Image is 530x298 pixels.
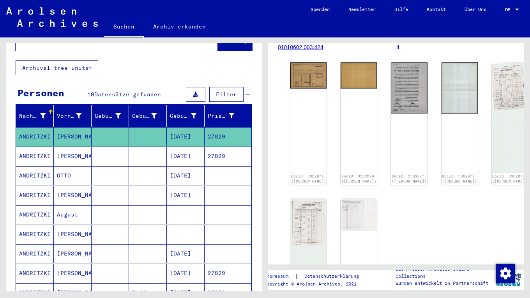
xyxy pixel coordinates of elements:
mat-header-cell: Geburtsdatum [167,105,205,127]
div: Prisoner # [208,110,244,122]
mat-cell: ANDRITZKI [16,166,54,185]
mat-cell: [DATE] [167,186,205,205]
mat-cell: ANDRITZKI [16,264,54,283]
span: 10 [87,91,94,98]
a: DocID: 9962076 ([PERSON_NAME]) [291,174,326,184]
img: 002.jpg [341,62,377,89]
p: wurden entwickelt in Partnerschaft mit [396,280,492,294]
mat-header-cell: Nachname [16,105,54,127]
mat-cell: ANDRITZKI [16,205,54,224]
mat-cell: 27829 [205,127,251,146]
mat-header-cell: Geburt‏ [129,105,167,127]
div: Geburtsdatum [170,110,206,122]
button: Filter [209,87,244,102]
img: Arolsen_neg.svg [6,7,98,27]
mat-header-cell: Prisoner # [205,105,251,127]
div: Geburt‏ [132,112,157,120]
mat-cell: 27829 [205,147,251,166]
div: Personen [18,86,64,100]
mat-cell: [DATE] [167,264,205,283]
mat-cell: ANDRITZKI [16,186,54,205]
div: Geburtsdatum [170,112,196,120]
mat-cell: [PERSON_NAME] [54,127,92,146]
img: 001.jpg [492,62,528,173]
a: Impressum [264,272,295,280]
img: 002.jpg [341,199,377,232]
div: Nachname [19,112,46,120]
a: DocID: 9962077 ([PERSON_NAME]) [442,174,477,184]
div: Geburtsname [95,112,121,120]
div: Prisoner # [208,112,234,120]
mat-header-cell: Geburtsname [92,105,129,127]
a: 01010602 003.424 [278,44,323,50]
mat-cell: [PERSON_NAME] [54,225,92,244]
mat-cell: [PERSON_NAME] [54,186,92,205]
span: DE [505,7,514,12]
mat-cell: OTTO [54,166,92,185]
mat-cell: [PERSON_NAME] [54,264,92,283]
p: 4 [396,43,514,51]
span: Datensätze gefunden [94,91,161,98]
mat-cell: ANDRITZKI [16,244,54,263]
p: Copyright © Arolsen Archives, 2021 [264,280,368,287]
mat-cell: [DATE] [167,147,205,166]
img: 001.jpg [391,62,427,114]
mat-cell: ANDRITZKI [16,127,54,146]
span: Filter [216,91,237,98]
mat-cell: [DATE] [167,244,205,263]
a: DocID: 9962078 ([PERSON_NAME]) [492,174,527,184]
mat-cell: ANDRITZKI [16,225,54,244]
img: Zustimmung ändern [496,264,515,283]
div: | [264,272,368,280]
p: Die Arolsen Archives Online-Collections [396,266,492,280]
img: yv_logo.png [494,270,523,289]
img: 001.jpg [290,62,327,89]
mat-cell: ANDRITZKI [16,147,54,166]
div: Geburtsname [95,110,131,122]
a: DocID: 9962077 ([PERSON_NAME]) [392,174,427,184]
mat-header-cell: Vorname [54,105,92,127]
img: 002.jpg [442,62,478,114]
div: Vorname [57,112,81,120]
button: Archival tree units [16,60,98,75]
mat-cell: August [54,205,92,224]
mat-cell: [PERSON_NAME] [54,244,92,263]
div: Geburt‏ [132,110,166,122]
div: Nachname [19,110,55,122]
mat-cell: [PERSON_NAME] [54,147,92,166]
mat-cell: [DATE] [167,166,205,185]
a: Suchen [104,17,144,37]
a: Archiv erkunden [144,17,215,36]
mat-cell: 27829 [205,264,251,283]
a: Datenschutzerklärung [298,272,368,280]
mat-cell: [DATE] [167,127,205,146]
div: Vorname [57,110,91,122]
a: DocID: 9962076 ([PERSON_NAME]) [341,174,376,184]
div: Zustimmung ändern [496,264,514,282]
